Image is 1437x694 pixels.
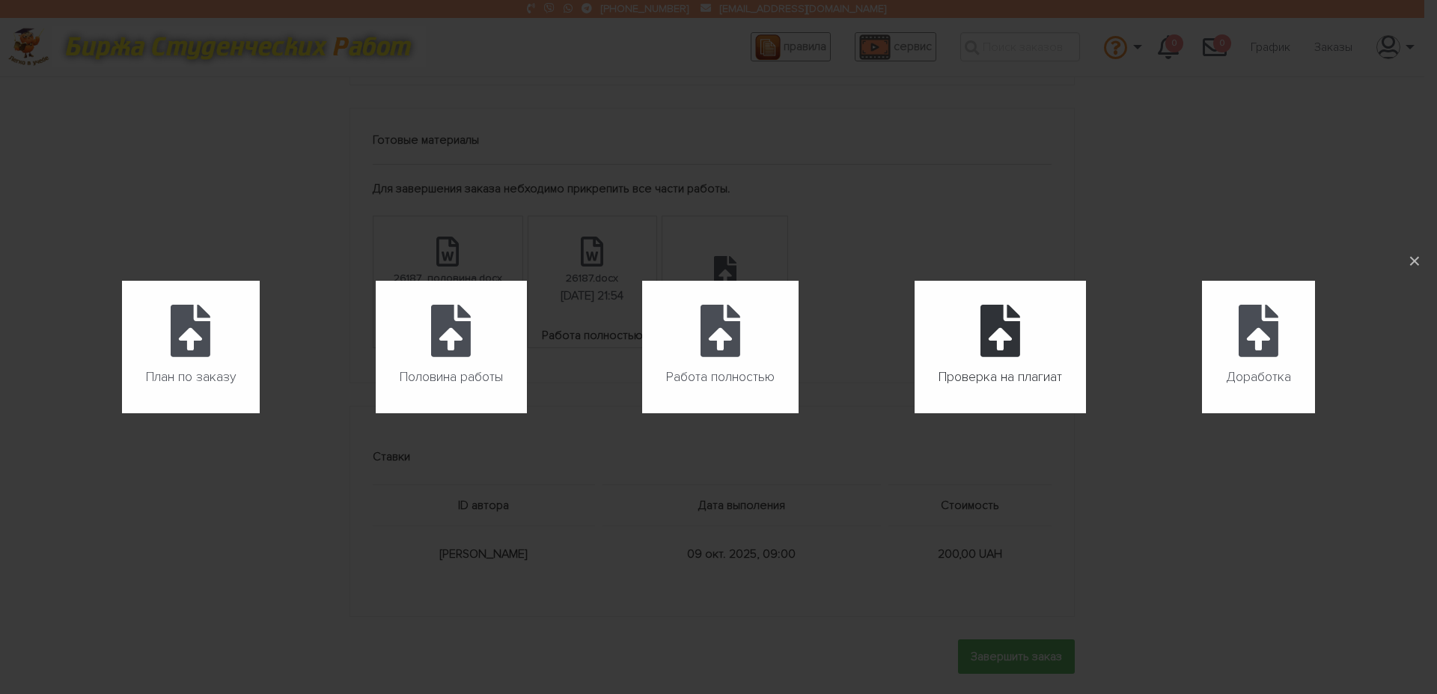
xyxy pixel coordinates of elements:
span: План по заказу [146,365,236,389]
button: × [1398,245,1431,278]
span: Проверка на плагиат [939,365,1062,389]
span: Половина работы [400,365,503,389]
span: Доработка [1226,365,1291,389]
span: Работа полностью [666,365,775,389]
